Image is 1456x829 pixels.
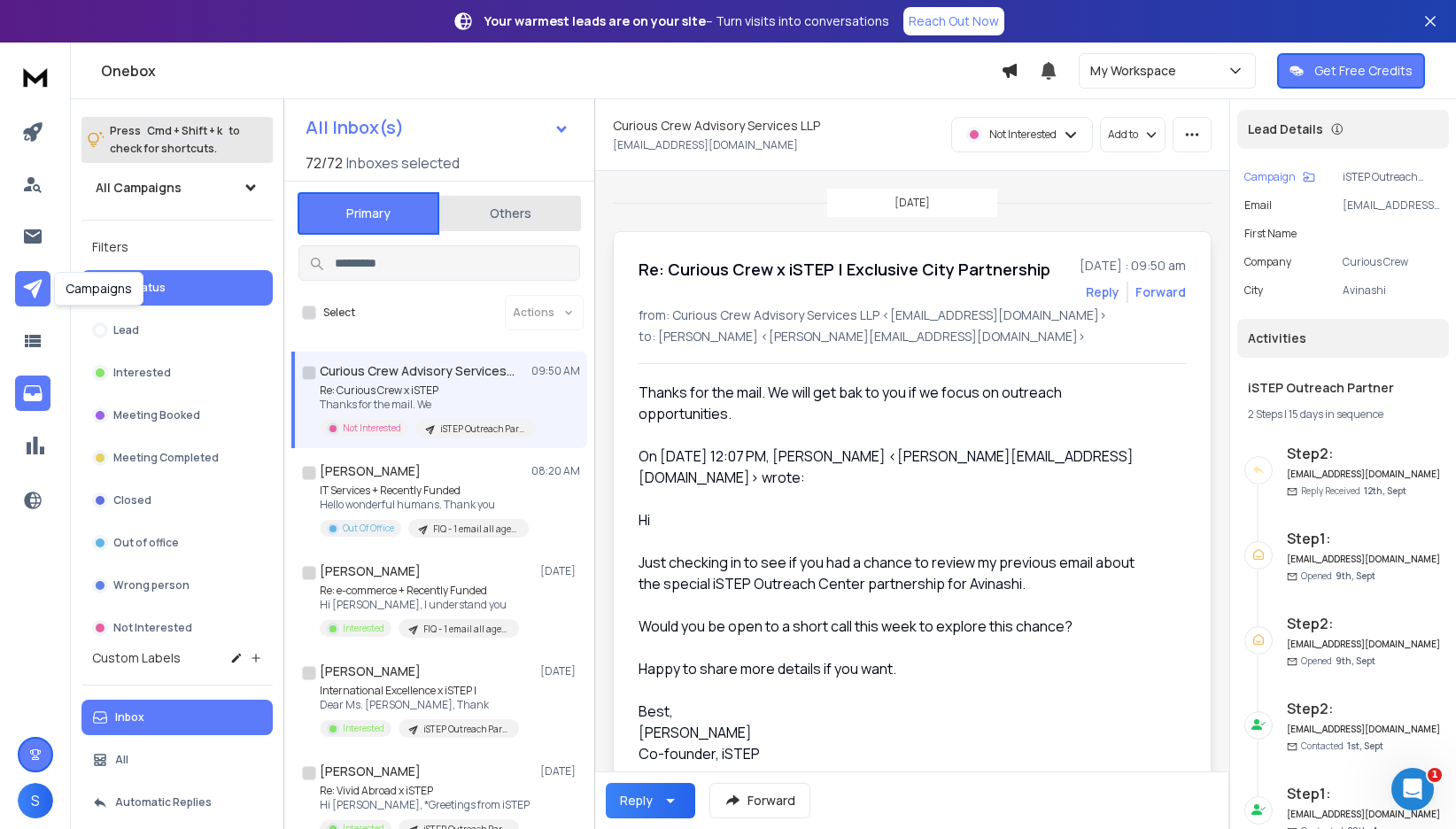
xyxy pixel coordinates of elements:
h1: [PERSON_NAME] [320,763,421,780]
div: Happy to share more details if you want. [639,658,1156,679]
h1: [PERSON_NAME] [320,662,421,680]
span: 1 [1428,768,1442,782]
p: Meeting Booked [113,408,200,422]
div: Forward [1135,283,1186,301]
p: Opened [1301,569,1375,583]
div: Hi [639,509,1156,531]
p: Closed [113,493,151,507]
h6: [EMAIL_ADDRESS][DOMAIN_NAME] [1287,808,1442,821]
div: Best, [PERSON_NAME] [639,701,1156,743]
button: Reply [606,783,695,818]
span: 9th, Sept [1336,655,1375,667]
p: Curious Crew [1343,255,1442,269]
button: Automatic Replies [81,785,273,820]
span: Cmd + Shift + k [144,120,225,141]
p: iSTEP Outreach Partner [423,723,508,736]
div: Campaigns [54,272,143,306]
span: 12th, Sept [1364,484,1406,497]
p: 09:50 AM [531,364,580,378]
button: Campaign [1244,170,1315,184]
p: [DATE] [895,196,930,210]
p: Re: Curious Crew x iSTEP [320,384,532,398]
button: Reply [1086,283,1119,301]
p: company [1244,255,1291,269]
button: Wrong person [81,568,273,603]
p: iSTEP Outreach Partner [440,422,525,436]
p: Wrong person [113,578,190,593]
h1: Onebox [101,60,1001,81]
div: | [1248,407,1438,422]
p: All [115,753,128,767]
h6: Step 2 : [1287,613,1442,634]
a: Reach Out Now [903,7,1004,35]
p: Dear Ms. [PERSON_NAME], Thank [320,698,519,712]
p: [DATE] [540,664,580,678]
h6: [EMAIL_ADDRESS][DOMAIN_NAME] [1287,638,1442,651]
p: Interested [113,366,171,380]
button: All Status [81,270,273,306]
p: iSTEP Outreach Partner [1343,170,1442,184]
p: 08:20 AM [531,464,580,478]
button: Interested [81,355,273,391]
p: Not Interested [989,128,1057,142]
p: Opened [1301,655,1375,668]
div: Co-founder, iSTEP [639,743,1156,764]
p: Avinashi [1343,283,1442,298]
p: International Excellence x iSTEP | [320,684,519,698]
h1: [PERSON_NAME] [320,462,421,480]
button: S [18,783,53,818]
p: Hi [PERSON_NAME], I understand you [320,598,519,612]
p: Lead Details [1248,120,1323,138]
h3: Custom Labels [92,649,181,667]
p: city [1244,283,1263,298]
p: Hello wonderful humans. Thank you [320,498,529,512]
p: First Name [1244,227,1297,241]
h1: Re: Curious Crew x iSTEP | Exclusive City Partnership [639,257,1050,282]
button: Meeting Completed [81,440,273,476]
span: 9th, Sept [1336,569,1375,582]
span: 72 / 72 [306,152,343,174]
p: Hi [PERSON_NAME], *Greetings from iSTEP [320,798,530,812]
h6: [EMAIL_ADDRESS][DOMAIN_NAME] [1287,553,1442,566]
h3: Inboxes selected [346,152,460,174]
label: Select [323,306,355,320]
div: Would you be open to a short call this week to explore this chance? [639,616,1156,637]
p: Press to check for shortcuts. [110,122,240,158]
span: 15 days in sequence [1289,407,1383,422]
p: Email [1244,198,1272,213]
button: Meeting Booked [81,398,273,433]
p: Lead [113,323,139,337]
h6: Step 1 : [1287,783,1442,804]
button: Lead [81,313,273,348]
p: from: Curious Crew Advisory Services LLP <[EMAIL_ADDRESS][DOMAIN_NAME]> [639,306,1186,324]
h3: Filters [81,235,273,260]
p: – Turn visits into conversations [484,12,889,30]
p: [EMAIL_ADDRESS][DOMAIN_NAME] [1343,198,1442,213]
strong: Your warmest leads are on your site [484,12,706,29]
h1: Curious Crew Advisory Services LLP [613,117,820,135]
h1: All Campaigns [96,179,182,197]
p: Re: Vivid Abroad x iSTEP [320,784,530,798]
p: Campaign [1244,170,1296,184]
p: Out Of Office [343,522,394,535]
p: [DATE] [540,764,580,779]
h1: [PERSON_NAME] [320,562,421,580]
p: Out of office [113,536,179,550]
button: Inbox [81,700,273,735]
p: Add to [1108,128,1138,142]
p: Interested [343,622,384,635]
div: On [DATE] 12:07 PM, [PERSON_NAME] <[PERSON_NAME][EMAIL_ADDRESS][DOMAIN_NAME]> wrote: [639,445,1156,488]
p: FIQ - 1 email all agencies [433,523,518,536]
h6: Step 2 : [1287,698,1442,719]
p: Get Free Credits [1314,62,1413,80]
p: FIQ - 1 email all agencies [423,623,508,636]
button: All Campaigns [81,170,273,205]
img: logo [18,60,53,93]
p: IT Services + Recently Funded [320,484,529,498]
p: My Workspace [1090,62,1183,80]
p: [DATE] [540,564,580,578]
p: to: [PERSON_NAME] <[PERSON_NAME][EMAIL_ADDRESS][DOMAIN_NAME]> [639,328,1186,345]
button: Others [439,194,581,233]
h6: Step 1 : [1287,528,1442,549]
